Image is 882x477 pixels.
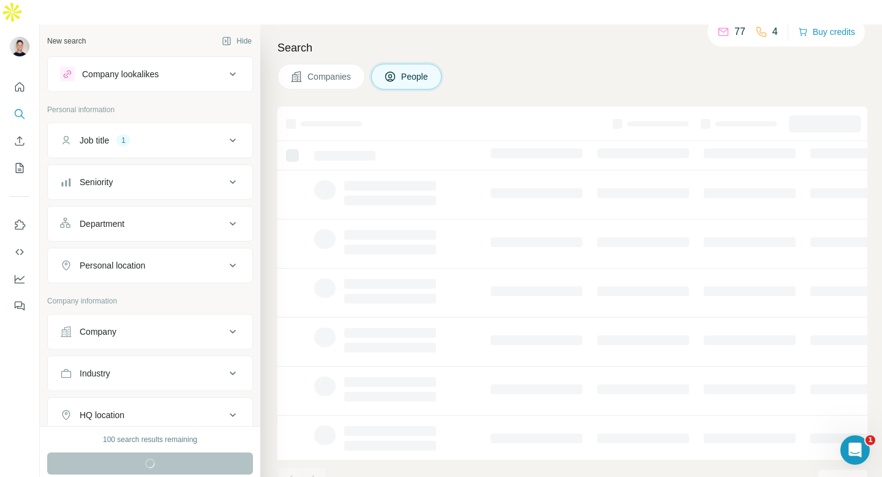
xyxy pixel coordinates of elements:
[772,25,778,39] p: 4
[734,25,745,39] p: 77
[20,32,29,42] img: website_grey.svg
[865,435,875,445] span: 1
[32,32,135,42] div: Domain: [DOMAIN_NAME]
[10,295,29,317] button: Feedback
[47,296,253,307] p: Company information
[10,214,29,236] button: Use Surfe on LinkedIn
[80,218,124,230] div: Department
[20,20,29,29] img: logo_orange.svg
[277,39,867,56] h4: Search
[10,157,29,179] button: My lists
[33,71,43,81] img: tab_domain_overview_orange.svg
[47,104,253,115] p: Personal information
[48,209,252,238] button: Department
[48,126,252,155] button: Job title1
[116,135,130,146] div: 1
[48,251,252,280] button: Personal location
[80,409,124,421] div: HQ location
[48,167,252,197] button: Seniority
[10,241,29,263] button: Use Surfe API
[48,359,252,388] button: Industry
[10,130,29,152] button: Enrich CSV
[80,367,110,380] div: Industry
[103,434,197,445] div: 100 search results remaining
[10,103,29,125] button: Search
[47,72,110,80] div: Domain Overview
[80,134,109,147] div: Job title
[80,326,116,338] div: Company
[213,32,260,50] button: Hide
[80,259,145,272] div: Personal location
[48,59,252,89] button: Company lookalikes
[47,36,86,47] div: New search
[10,37,29,56] img: Avatar
[10,76,29,98] button: Quick start
[798,23,855,40] button: Buy credits
[122,71,132,81] img: tab_keywords_by_traffic_grey.svg
[307,71,352,83] span: Companies
[80,176,113,188] div: Seniority
[135,72,206,80] div: Keywords by Traffic
[82,68,159,80] div: Company lookalikes
[48,317,252,346] button: Company
[34,20,60,29] div: v 4.0.25
[48,400,252,430] button: HQ location
[840,435,870,465] iframe: Intercom live chat
[401,71,429,83] span: People
[10,268,29,290] button: Dashboard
